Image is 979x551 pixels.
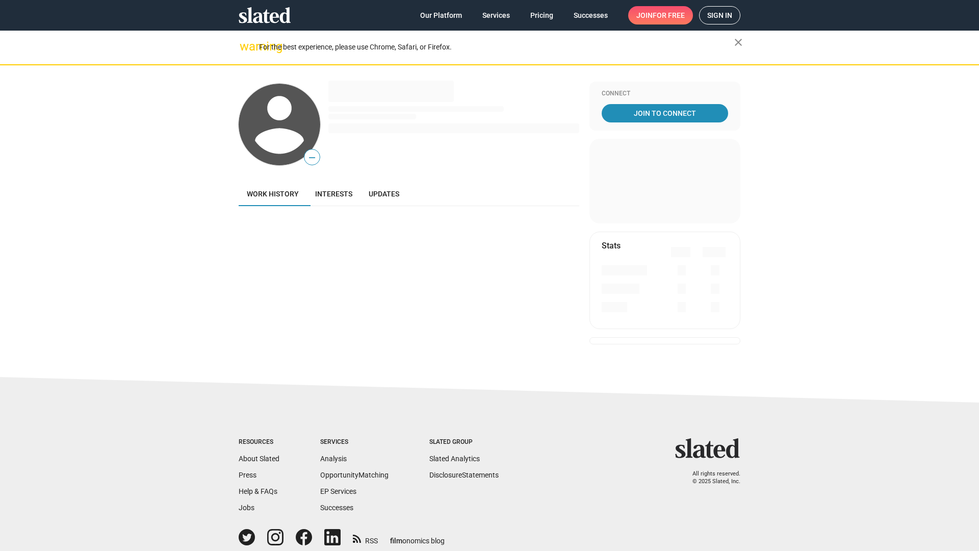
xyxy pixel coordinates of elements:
a: Successes [320,504,353,512]
a: Our Platform [412,6,470,24]
div: For the best experience, please use Chrome, Safari, or Firefox. [259,40,734,54]
a: Slated Analytics [429,455,480,463]
span: Services [482,6,510,24]
a: Joinfor free [628,6,693,24]
a: Successes [565,6,616,24]
a: Jobs [239,504,254,512]
a: RSS [353,530,378,546]
span: film [390,537,402,545]
span: Join To Connect [604,104,726,122]
div: Resources [239,438,279,446]
mat-icon: warning [240,40,252,53]
span: Successes [574,6,608,24]
a: Interests [307,182,360,206]
a: Sign in [699,6,740,24]
a: Work history [239,182,307,206]
a: Updates [360,182,407,206]
span: Sign in [707,7,732,24]
a: filmonomics blog [390,528,445,546]
span: — [304,151,320,164]
p: All rights reserved. © 2025 Slated, Inc. [682,470,740,485]
span: Pricing [530,6,553,24]
a: EP Services [320,487,356,495]
div: Slated Group [429,438,499,446]
a: Analysis [320,455,347,463]
a: Join To Connect [602,104,728,122]
a: DisclosureStatements [429,471,499,479]
mat-icon: close [732,36,744,48]
a: Press [239,471,256,479]
div: Connect [602,90,728,98]
a: About Slated [239,455,279,463]
span: Join [636,6,685,24]
span: Updates [369,190,399,198]
span: for free [653,6,685,24]
mat-card-title: Stats [602,240,621,251]
span: Our Platform [420,6,462,24]
span: Work history [247,190,299,198]
a: Services [474,6,518,24]
a: Help & FAQs [239,487,277,495]
div: Services [320,438,389,446]
span: Interests [315,190,352,198]
a: OpportunityMatching [320,471,389,479]
a: Pricing [522,6,561,24]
